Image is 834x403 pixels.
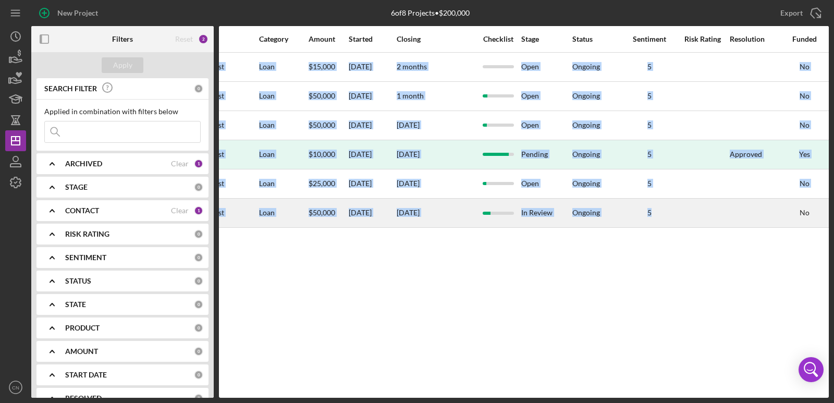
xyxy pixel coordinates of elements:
div: Closing [397,35,475,43]
time: 2 months [397,62,427,71]
div: Export [780,3,803,23]
div: Pending [521,141,571,168]
div: [DATE] [349,141,396,168]
div: Open [521,170,571,198]
div: Ongoing [572,63,600,71]
text: CN [12,385,19,390]
div: 0 [194,253,203,262]
div: New Project [57,3,98,23]
div: $50,000 [309,82,348,110]
b: STAGE [65,183,88,191]
div: 5 [623,150,676,158]
div: Open [521,112,571,139]
b: PRODUCT [65,324,100,332]
button: Export [770,3,829,23]
div: [DATE] [349,170,396,198]
time: [DATE] [397,179,420,188]
div: Funded [781,35,828,43]
button: CN [5,377,26,398]
time: 1 month [397,91,424,100]
div: Resolution [730,35,780,43]
div: $50,000 [309,112,348,139]
div: Open [521,53,571,81]
div: Open Intercom Messenger [799,357,824,382]
div: [DATE] [397,150,420,158]
b: STATUS [65,277,91,285]
div: 2 [198,34,208,44]
div: No [781,92,828,100]
div: Loan [259,112,308,139]
b: STATE [65,300,86,309]
div: Sentiment [623,35,676,43]
div: 5 [623,92,676,100]
div: Checklist [476,35,520,43]
div: Started [349,35,396,43]
div: Ongoing [572,92,600,100]
div: $10,000 [309,141,348,168]
div: 5 [623,209,676,217]
div: 5 [623,63,676,71]
div: [DATE] [349,199,396,227]
div: 1 [194,206,203,215]
b: RISK RATING [65,230,109,238]
div: 0 [194,347,203,356]
div: $50,000 [309,199,348,227]
b: CONTACT [65,206,99,215]
div: 0 [194,182,203,192]
div: Loan [259,82,308,110]
div: [DATE] [349,112,396,139]
div: 0 [194,300,203,309]
div: 1 [194,159,203,168]
div: Approved [730,150,762,158]
b: Filters [112,35,133,43]
div: $25,000 [309,170,348,198]
div: Clear [171,160,189,168]
div: 0 [194,394,203,403]
button: Apply [102,57,143,73]
div: 0 [194,229,203,239]
div: Reset [175,35,193,43]
div: Applied in combination with filters below [44,107,201,116]
div: Apply [113,57,132,73]
div: 0 [194,323,203,333]
div: [DATE] [349,53,396,81]
div: Loan [259,170,308,198]
div: Status [572,35,622,43]
div: Loan [259,141,308,168]
b: SEARCH FILTER [44,84,97,93]
div: $15,000 [309,53,348,81]
b: AMOUNT [65,347,98,356]
div: Ongoing [572,179,600,188]
div: Clear [171,206,189,215]
time: [DATE] [397,208,420,217]
div: Ongoing [572,150,600,158]
div: 0 [194,370,203,380]
div: Ongoing [572,209,600,217]
div: 6 of 8 Projects • $200,000 [391,9,470,17]
div: Loan [259,199,308,227]
time: [DATE] [397,120,420,129]
div: [DATE] [349,82,396,110]
div: No [781,121,828,129]
div: 0 [194,276,203,286]
div: No [781,209,828,217]
div: Ongoing [572,121,600,129]
div: In Review [521,199,571,227]
b: START DATE [65,371,107,379]
div: No [781,179,828,188]
div: No [781,63,828,71]
div: 5 [623,121,676,129]
b: ARCHIVED [65,160,102,168]
div: 5 [623,179,676,188]
div: Category [259,35,308,43]
div: 0 [194,84,203,93]
button: New Project [31,3,108,23]
b: SENTIMENT [65,253,106,262]
div: Open [521,82,571,110]
b: RESOLVED [65,394,102,402]
div: Yes [781,150,828,158]
div: Risk Rating [677,35,729,43]
div: Stage [521,35,571,43]
div: Amount [309,35,348,43]
div: Loan [259,53,308,81]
